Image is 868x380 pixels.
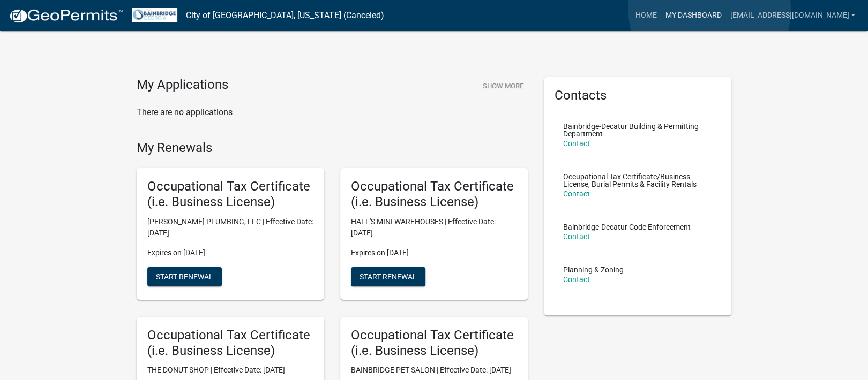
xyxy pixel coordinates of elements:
img: City of Bainbridge, Georgia (Canceled) [132,8,177,22]
h4: My Renewals [137,140,528,156]
h5: Occupational Tax Certificate (i.e. Business License) [351,179,517,210]
a: City of [GEOGRAPHIC_DATA], [US_STATE] (Canceled) [186,6,384,25]
a: Contact [563,139,590,148]
span: Start Renewal [156,272,213,280]
p: Expires on [DATE] [147,247,313,259]
p: Planning & Zoning [563,266,624,273]
p: BAINBRIDGE PET SALON | Effective Date: [DATE] [351,364,517,376]
h5: Contacts [555,88,721,103]
span: Start Renewal [360,272,417,280]
h4: My Applications [137,77,228,93]
button: Show More [478,77,528,95]
button: Start Renewal [147,267,222,286]
h5: Occupational Tax Certificate (i.e. Business License) [147,179,313,210]
p: There are no applications [137,106,528,119]
p: Bainbridge-Decatur Code Enforcement [563,223,691,231]
h5: Occupational Tax Certificate (i.e. Business License) [147,328,313,359]
button: Start Renewal [351,267,425,286]
a: Home [631,5,661,26]
a: Contact [563,232,590,241]
p: [PERSON_NAME] PLUMBING, LLC | Effective Date: [DATE] [147,216,313,239]
p: THE DONUT SHOP | Effective Date: [DATE] [147,364,313,376]
p: Bainbridge-Decatur Building & Permitting Department [563,123,712,138]
a: Contact [563,189,590,198]
p: Occupational Tax Certificate/Business License, Burial Permits & Facility Rentals [563,173,712,188]
a: [EMAIL_ADDRESS][DOMAIN_NAME] [725,5,859,26]
a: Contact [563,275,590,284]
h5: Occupational Tax Certificate (i.e. Business License) [351,328,517,359]
p: Expires on [DATE] [351,247,517,259]
a: My Dashboard [661,5,725,26]
p: HALL'S MINI WAREHOUSES | Effective Date: [DATE] [351,216,517,239]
